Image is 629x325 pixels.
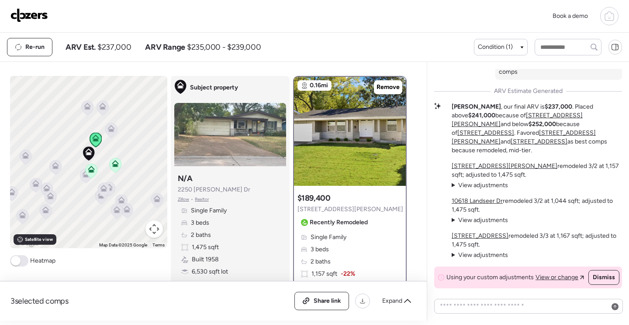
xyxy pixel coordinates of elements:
span: Book a demo [553,12,588,20]
span: $235,000 - $239,000 [187,42,261,52]
a: Terms (opens in new tab) [152,243,165,247]
span: Heatmap [30,257,55,265]
span: Remove [377,83,400,92]
span: View adjustments [458,251,508,259]
span: Built 1958 [192,255,219,264]
a: 10618 Landseer Dr [452,197,503,205]
span: ARV Est. [66,42,96,52]
summary: View adjustments [452,181,508,190]
span: $237,000 [97,42,131,52]
span: Share link [314,297,341,305]
span: Expand [382,297,402,305]
p: , our final ARV is . Placed above because of and below because of . Favored and as best comps bec... [452,103,622,155]
span: 3 selected comps [10,296,69,306]
p: remodeled 3/2 at 1,044 sqft; adjusted to 1,475 sqft. [452,197,622,214]
span: 1,475 sqft [192,243,219,252]
span: 2 baths [311,257,331,266]
p: remodeled 3/3 at 1,167 sqft; adjusted to 1,475 sqft. [452,232,622,249]
span: Garage [192,280,212,288]
span: 2250 [PERSON_NAME] Dr [178,185,250,194]
a: Open this area in Google Maps (opens a new window) [12,237,41,248]
strong: $252,000 [529,120,556,128]
summary: View adjustments [452,251,508,260]
span: Single Family [191,206,227,215]
span: Dismiss [593,273,615,282]
span: View adjustments [458,181,508,189]
span: Subject property [190,83,238,92]
span: [STREET_ADDRESS][PERSON_NAME] [297,205,403,214]
span: Single Family [311,233,346,242]
span: ARV Range [145,42,185,52]
span: 1,157 sqft [311,270,337,278]
span: Recently Remodeled [310,218,368,227]
span: • [191,196,193,203]
span: Using your custom adjustments [446,273,534,282]
span: 6,530 sqft lot [192,267,228,276]
span: Zillow [178,196,190,203]
span: Map Data ©2025 Google [99,243,147,247]
p: remodeled 3/2 at 1,157 sqft; adjusted to 1,475 sqft. [452,162,622,179]
span: -22% [341,270,355,278]
strong: $241,000 [468,112,495,119]
summary: View adjustments [452,216,508,225]
a: [STREET_ADDRESS][PERSON_NAME] [452,162,557,170]
span: ARV Estimate Generated [494,87,563,96]
span: 3 beds [191,219,209,227]
span: 3 beds [311,245,329,254]
img: Logo [10,8,48,22]
span: 0.16mi [310,81,328,90]
span: View adjustments [458,216,508,224]
span: View or change [536,273,578,282]
a: [STREET_ADDRESS] [457,129,514,137]
a: [STREET_ADDRESS] [452,232,508,239]
h3: N/A [178,173,193,184]
h3: $189,400 [297,193,331,203]
strong: [PERSON_NAME] [452,103,501,110]
strong: $237,000 [545,103,572,110]
span: 2 baths [191,231,211,239]
a: View or change [536,273,584,282]
img: Google [12,237,41,248]
span: Re-run [25,43,45,51]
a: [STREET_ADDRESS] [511,138,567,145]
span: Condition (1) [478,43,513,51]
span: Realtor [195,196,209,203]
span: Satellite view [25,236,53,243]
button: Map camera controls [145,220,163,238]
